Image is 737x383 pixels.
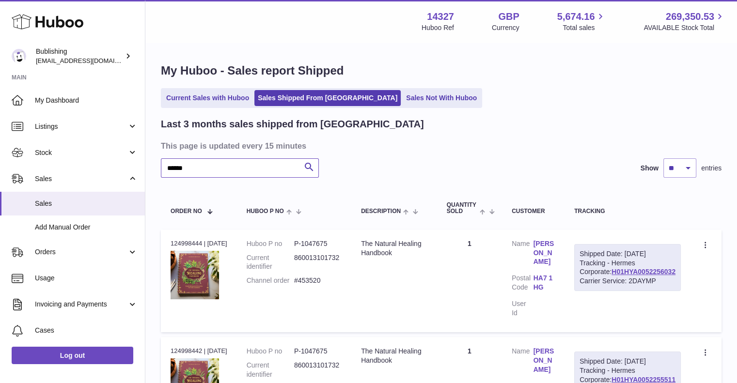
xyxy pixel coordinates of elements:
[161,63,721,78] h1: My Huboo - Sales report Shipped
[294,276,342,285] dd: #453520
[563,23,606,32] span: Total sales
[641,164,659,173] label: Show
[247,276,294,285] dt: Channel order
[294,347,342,356] dd: P-1047675
[247,253,294,272] dt: Current identifier
[361,239,427,258] div: The Natural Healing Handbook
[574,208,681,214] div: Tracking
[35,122,127,131] span: Listings
[294,361,342,379] dd: 860013101732
[35,148,127,157] span: Stock
[574,244,681,291] div: Tracking - Hermes Corporate:
[161,118,424,131] h2: Last 3 months sales shipped from [GEOGRAPHIC_DATA]
[247,208,284,214] span: Huboo P no
[512,274,533,294] dt: Postal Code
[35,96,138,105] span: My Dashboard
[12,49,26,63] img: jam@bublishing.com
[580,357,675,366] div: Shipped Date: [DATE]
[512,299,533,318] dt: User Id
[35,274,138,283] span: Usage
[533,274,555,292] a: HA7 1HG
[171,239,227,248] div: 124998444 | [DATE]
[422,23,454,32] div: Huboo Ref
[557,10,595,23] span: 5,674.16
[643,23,725,32] span: AVAILABLE Stock Total
[427,10,454,23] strong: 14327
[512,208,555,214] div: Customer
[666,10,714,23] span: 269,350.53
[247,347,294,356] dt: Huboo P no
[35,174,127,184] span: Sales
[35,199,138,208] span: Sales
[361,347,427,365] div: The Natural Healing Handbook
[36,47,123,65] div: Bublishing
[35,247,127,257] span: Orders
[447,202,477,214] span: Quantity Sold
[533,239,555,267] a: [PERSON_NAME]
[171,208,202,214] span: Order No
[512,347,533,377] dt: Name
[163,90,252,106] a: Current Sales with Huboo
[580,249,675,259] div: Shipped Date: [DATE]
[437,230,502,332] td: 1
[498,10,519,23] strong: GBP
[643,10,725,32] a: 269,350.53 AVAILABLE Stock Total
[701,164,721,173] span: entries
[403,90,480,106] a: Sales Not With Huboo
[35,326,138,335] span: Cases
[533,347,555,374] a: [PERSON_NAME]
[254,90,401,106] a: Sales Shipped From [GEOGRAPHIC_DATA]
[557,10,606,32] a: 5,674.16 Total sales
[512,239,533,269] dt: Name
[36,57,142,64] span: [EMAIL_ADDRESS][DOMAIN_NAME]
[492,23,519,32] div: Currency
[247,361,294,379] dt: Current identifier
[171,347,227,355] div: 124998442 | [DATE]
[294,239,342,248] dd: P-1047675
[361,208,401,214] span: Description
[612,268,675,276] a: H01HYA0052256032
[35,223,138,232] span: Add Manual Order
[161,140,719,151] h3: This page is updated every 15 minutes
[294,253,342,272] dd: 860013101732
[171,251,219,299] img: 1749741825.png
[12,347,133,364] a: Log out
[35,300,127,309] span: Invoicing and Payments
[580,276,675,286] div: Carrier Service: 2DAYMP
[247,239,294,248] dt: Huboo P no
